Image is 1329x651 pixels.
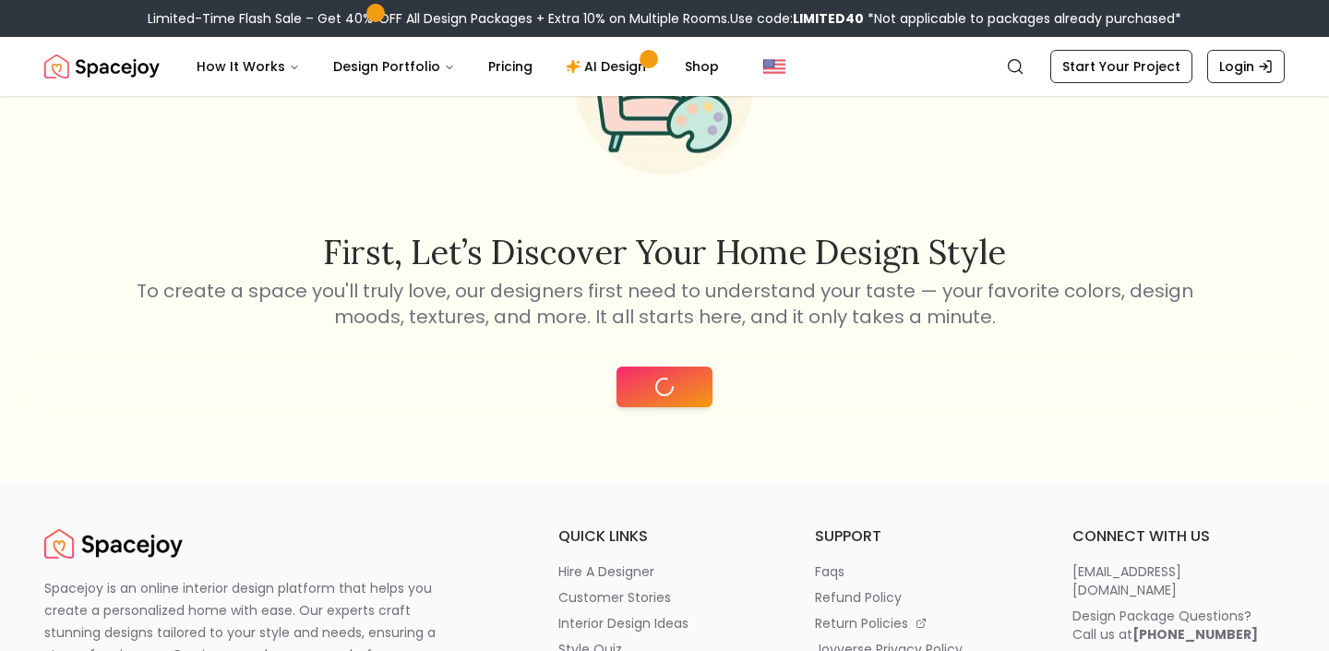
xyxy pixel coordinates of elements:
[182,48,734,85] nav: Main
[815,562,844,581] p: faqs
[1072,607,1258,644] div: Design Package Questions? Call us at
[815,614,908,633] p: return policies
[558,562,771,581] a: hire a designer
[815,562,1027,581] a: faqs
[558,614,771,633] a: interior design ideas
[558,588,671,607] p: customer stories
[815,525,1027,548] h6: support
[1050,50,1192,83] a: Start Your Project
[558,588,771,607] a: customer stories
[44,525,183,562] a: Spacejoy
[763,55,785,78] img: United States
[473,48,547,85] a: Pricing
[1072,525,1285,548] h6: connect with us
[44,48,160,85] img: Spacejoy Logo
[815,588,1027,607] a: refund policy
[730,9,864,28] span: Use code:
[133,278,1196,330] p: To create a space you'll truly love, our designers first need to understand your taste — your fav...
[1072,562,1285,599] a: [EMAIL_ADDRESS][DOMAIN_NAME]
[793,9,864,28] b: LIMITED40
[44,525,183,562] img: Spacejoy Logo
[44,37,1285,96] nav: Global
[558,525,771,548] h6: quick links
[558,614,688,633] p: interior design ideas
[551,48,666,85] a: AI Design
[815,614,1027,633] a: return policies
[670,48,734,85] a: Shop
[1072,607,1285,644] a: Design Package Questions?Call us at[PHONE_NUMBER]
[44,48,160,85] a: Spacejoy
[148,9,1181,28] div: Limited-Time Flash Sale – Get 40% OFF All Design Packages + Extra 10% on Multiple Rooms.
[1207,50,1285,83] a: Login
[133,234,1196,271] h2: First, let’s discover your home design style
[182,48,315,85] button: How It Works
[558,562,654,581] p: hire a designer
[864,9,1181,28] span: *Not applicable to packages already purchased*
[815,588,902,607] p: refund policy
[1132,625,1258,644] b: [PHONE_NUMBER]
[318,48,470,85] button: Design Portfolio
